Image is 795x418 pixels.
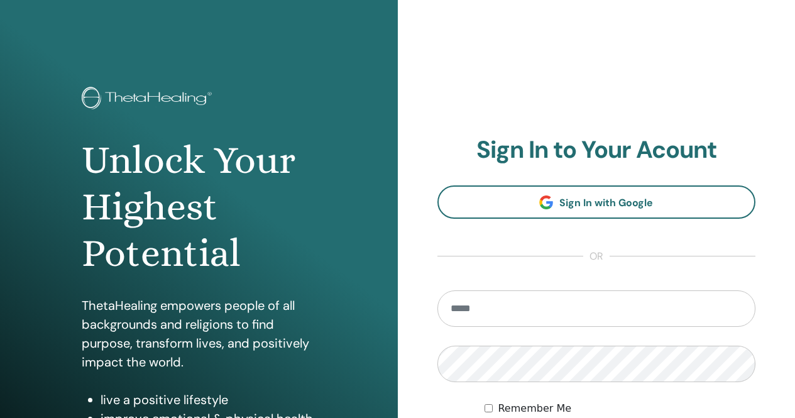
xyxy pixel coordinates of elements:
[559,196,653,209] span: Sign In with Google
[82,296,315,371] p: ThetaHealing empowers people of all backgrounds and religions to find purpose, transform lives, a...
[583,249,610,264] span: or
[82,137,315,277] h1: Unlock Your Highest Potential
[101,390,315,409] li: live a positive lifestyle
[437,185,756,219] a: Sign In with Google
[498,401,571,416] label: Remember Me
[485,401,755,416] div: Keep me authenticated indefinitely or until I manually logout
[437,136,756,165] h2: Sign In to Your Acount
